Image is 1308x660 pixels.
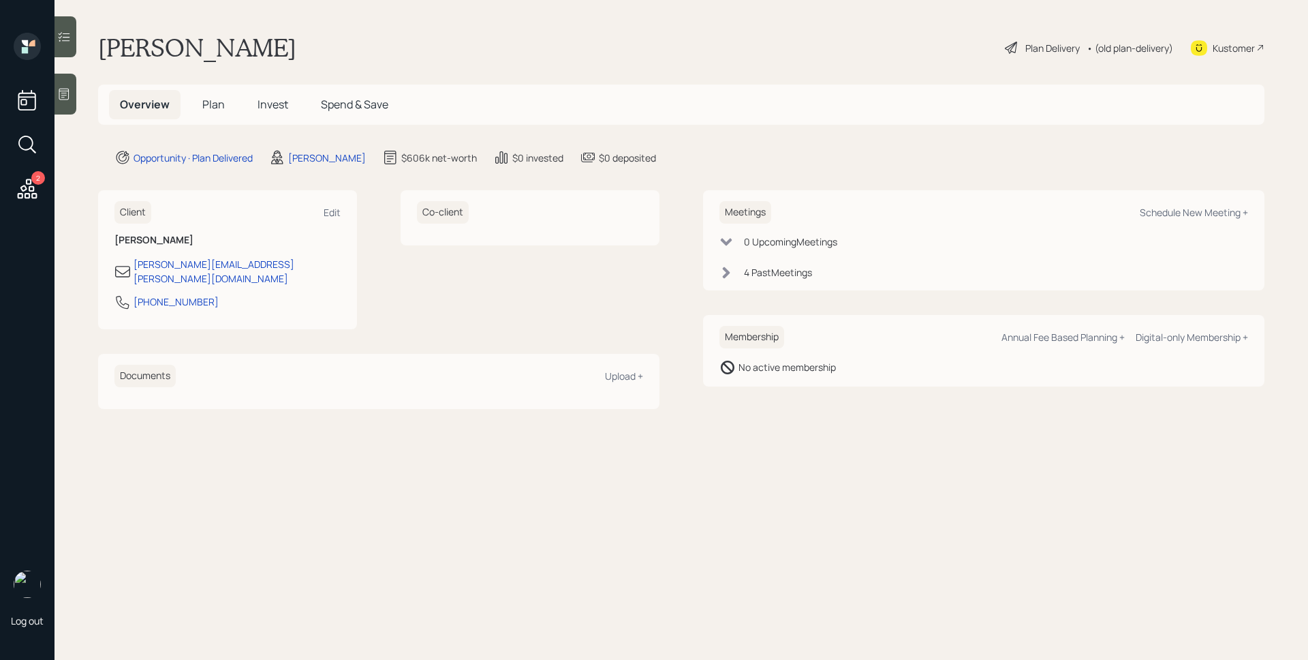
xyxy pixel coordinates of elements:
h6: Client [114,201,151,224]
span: Overview [120,97,170,112]
div: Log out [11,614,44,627]
h6: Meetings [719,201,771,224]
h6: Co-client [417,201,469,224]
div: Annual Fee Based Planning + [1001,331,1125,344]
div: Upload + [605,370,643,382]
span: Invest [258,97,288,112]
div: [PERSON_NAME][EMAIL_ADDRESS][PERSON_NAME][DOMAIN_NAME] [134,257,341,286]
h6: [PERSON_NAME] [114,235,341,246]
h6: Membership [719,326,784,348]
div: Kustomer [1213,41,1255,55]
span: Spend & Save [321,97,388,112]
img: james-distasi-headshot.png [14,571,41,598]
div: 4 Past Meeting s [744,265,812,280]
div: Plan Delivery [1025,41,1080,55]
div: • (old plan-delivery) [1087,41,1173,55]
div: 2 [31,171,45,185]
div: $0 deposited [599,151,656,165]
h6: Documents [114,365,176,387]
div: $0 invested [512,151,563,165]
h1: [PERSON_NAME] [98,33,296,63]
div: [PHONE_NUMBER] [134,295,219,309]
div: Digital-only Membership + [1136,331,1248,344]
div: No active membership [738,360,836,374]
div: 0 Upcoming Meeting s [744,235,837,249]
div: Schedule New Meeting + [1140,206,1248,219]
span: Plan [202,97,225,112]
div: Opportunity · Plan Delivered [134,151,253,165]
div: [PERSON_NAME] [288,151,366,165]
div: $606k net-worth [401,151,477,165]
div: Edit [324,206,341,219]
